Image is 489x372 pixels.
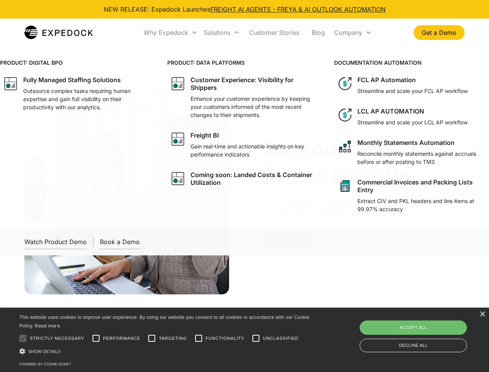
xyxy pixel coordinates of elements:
img: dollar icon [337,107,353,123]
span: This website uses cookies to improve user experience. By using our website you consent to all coo... [19,315,309,329]
a: graph iconCustomer Experience: Visibility for ShippersEnhance your customer experience by keeping... [167,73,322,122]
a: Book a Demo [100,235,140,249]
p: Streamline and scale your LCL AP workflow [357,118,468,126]
img: graph icon [170,171,186,186]
a: open lightbox [24,235,87,249]
a: graph iconFreight BIGain real-time and actionable insights on key performance indicators [167,128,322,162]
span: Strictly necessary [30,335,84,342]
img: dollar icon [337,76,353,91]
div: Coming soon: Landed Costs & Container Utilization [190,171,319,186]
p: Enhance your customer experience by keeping your customers informed of the most recent changes to... [190,95,319,119]
img: sheet icon [337,178,353,194]
div: Solutions [201,19,243,46]
img: network like icon [337,139,353,154]
div: Company [331,19,375,46]
div: Show details [19,347,312,355]
a: graph iconComing soon: Landed Costs & Container Utilization [167,168,322,189]
img: graph icon [170,131,186,147]
span: Show details [28,349,61,354]
div: Why Expedock [144,29,188,36]
p: Gain real-time and actionable insights on key performance indicators [190,142,319,158]
div: Company [334,29,362,36]
img: graph icon [170,76,186,91]
a: home [24,25,93,40]
div: Customer Experience: Visibility for Shippers [190,76,319,91]
h4: PRODUCT: DATA PLATFORMS [167,59,322,67]
h4: DOCUMENTATION AUTOMATION [334,59,489,67]
span: Functionality [206,335,244,342]
iframe: Chat Widget [360,288,489,372]
p: Streamline and scale your FCL AP workflow [357,87,468,95]
div: FCL AP Automation [357,76,416,84]
div: NEW RELEASE: Expedock Launches [104,5,386,14]
a: Blog [305,19,331,46]
a: dollar iconLCL AP AUTOMATIONStreamline and scale your LCL AP workflow [334,104,489,129]
a: Get a Demo [414,25,465,40]
a: Powered by cookie-script [19,362,71,366]
div: Book a Demo [100,238,140,246]
a: FREIGHT AI AGENTS - FREYA & AI OUTLOOK AUTOMATION [210,5,386,13]
img: Expedock Logo [24,25,93,40]
p: Outsource complex tasks requiring human expertise and gain full visibility on their productivity ... [23,87,152,111]
p: Extract CIV and PKL headers and line items at 99.97% accuracy [357,197,486,213]
span: Unclassified [263,335,299,342]
div: Commercial Invoices and Packing Lists Entry [357,178,486,194]
a: dollar iconFCL AP AutomationStreamline and scale your FCL AP workflow [334,73,489,98]
div: Solutions [204,29,230,36]
a: network like iconMonthly Statements AutomationReconcile monthly statements against accruals befor... [334,136,489,169]
span: Targeting [159,335,187,342]
div: LCL AP AUTOMATION [357,107,424,115]
a: sheet iconCommercial Invoices and Packing Lists EntryExtract CIV and PKL headers and line items a... [334,175,489,216]
a: Read more [35,323,60,329]
div: Fully Managed Staffing Solutions [23,76,121,84]
div: Why Expedock [141,19,201,46]
a: Customer Stories [243,19,305,46]
span: Performance [103,335,141,342]
p: Reconcile monthly statements against accruals before or after posting to TMS [357,150,486,166]
img: graph icon [3,76,19,91]
div: Watch Product Demo [24,238,87,246]
div: Monthly Statements Automation [357,139,455,146]
div: Freight BI [190,131,219,139]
